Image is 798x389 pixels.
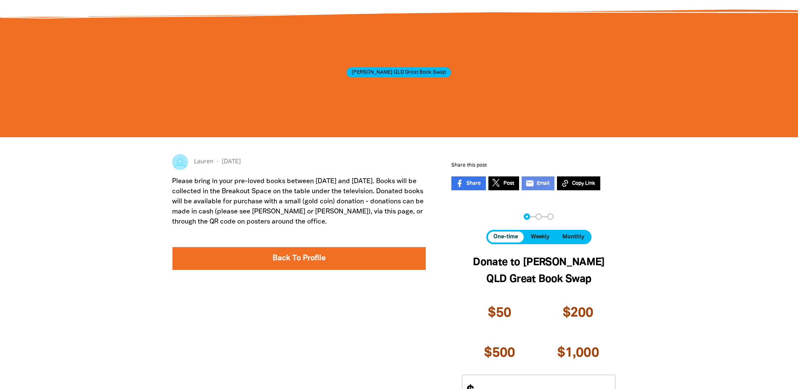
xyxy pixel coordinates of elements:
[541,295,616,331] button: $200
[462,295,537,331] button: $50
[557,176,600,190] button: Copy Link
[547,213,554,220] button: Navigate to step 3 of 3 to enter your payment details
[493,234,518,240] span: One-time
[557,232,590,242] button: Monthly
[462,254,615,288] h2: Donate to [PERSON_NAME] QLD Great Book Swap
[462,335,537,371] button: $500
[484,347,515,359] span: $500
[488,176,519,190] a: Post
[557,347,599,359] span: $1,000
[522,176,554,190] a: emailEmail
[172,247,426,270] a: Back To Profile
[504,180,514,187] span: Post
[536,213,542,220] button: Navigate to step 2 of 3 to enter your details
[451,163,487,168] span: Share this post
[531,234,549,240] span: Weekly
[488,232,524,242] button: One-time
[467,180,481,187] span: Share
[563,307,594,319] span: $200
[172,176,427,227] p: Please bring in your pre-loved books between [DATE] and [DATE]. Books will be collected in the Br...
[524,213,530,220] button: Navigate to step 1 of 3 to enter your donation amount
[562,234,584,240] span: Monthly
[347,67,451,77] span: [PERSON_NAME] QLD Great Book Swap
[525,232,555,242] button: Weekly
[290,85,508,120] span: Book Swapping in the TSA [PERSON_NAME] QLD Office
[572,180,595,187] span: Copy Link
[213,157,241,167] span: [DATE]
[488,307,511,319] span: $50
[525,179,534,188] i: email
[486,230,591,244] div: Donation frequency
[451,176,486,190] a: Share
[541,335,616,371] button: $1,000
[537,180,549,187] span: Email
